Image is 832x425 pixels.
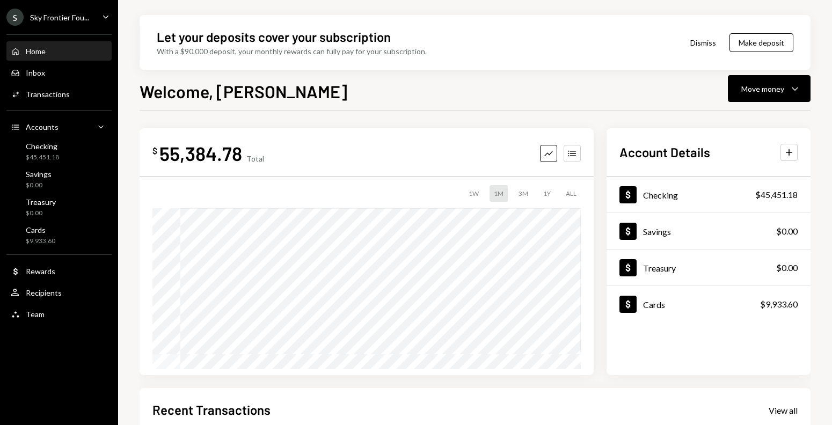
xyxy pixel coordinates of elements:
div: Sky Frontier Fou... [30,13,89,22]
a: Rewards [6,261,112,281]
h2: Recent Transactions [152,401,271,419]
a: Savings$0.00 [6,166,112,192]
div: $0.00 [776,225,798,238]
div: $ [152,145,157,156]
div: Cards [643,299,665,310]
div: 55,384.78 [159,141,242,165]
div: Rewards [26,267,55,276]
a: View all [769,404,798,416]
div: Treasury [26,197,56,207]
div: Move money [741,83,784,94]
a: Checking$45,451.18 [6,138,112,164]
div: Savings [26,170,52,179]
a: Treasury$0.00 [607,250,811,285]
div: Treasury [643,263,676,273]
div: With a $90,000 deposit, your monthly rewards can fully pay for your subscription. [157,46,427,57]
button: Dismiss [677,30,729,55]
div: Team [26,310,45,319]
div: Checking [26,142,59,151]
a: Checking$45,451.18 [607,177,811,213]
div: Home [26,47,46,56]
div: Checking [643,190,678,200]
a: Recipients [6,283,112,302]
div: Inbox [26,68,45,77]
div: Cards [26,225,55,235]
div: $0.00 [776,261,798,274]
div: 3M [514,185,532,202]
div: Total [246,154,264,163]
div: $0.00 [26,209,56,218]
a: Treasury$0.00 [6,194,112,220]
div: ALL [561,185,581,202]
div: 1M [490,185,508,202]
a: Cards$9,933.60 [607,286,811,322]
div: View all [769,405,798,416]
h1: Welcome, [PERSON_NAME] [140,80,347,102]
button: Make deposit [729,33,793,52]
a: Team [6,304,112,324]
a: Home [6,41,112,61]
a: Savings$0.00 [607,213,811,249]
button: Move money [728,75,811,102]
div: 1Y [539,185,555,202]
div: $9,933.60 [26,237,55,246]
div: Savings [643,226,671,237]
div: Accounts [26,122,59,131]
div: $9,933.60 [760,298,798,311]
a: Transactions [6,84,112,104]
h2: Account Details [619,143,710,161]
div: Let your deposits cover your subscription [157,28,391,46]
div: Recipients [26,288,62,297]
div: S [6,9,24,26]
div: $45,451.18 [755,188,798,201]
div: Transactions [26,90,70,99]
a: Inbox [6,63,112,82]
div: $0.00 [26,181,52,190]
a: Accounts [6,117,112,136]
a: Cards$9,933.60 [6,222,112,248]
div: 1W [464,185,483,202]
div: $45,451.18 [26,153,59,162]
